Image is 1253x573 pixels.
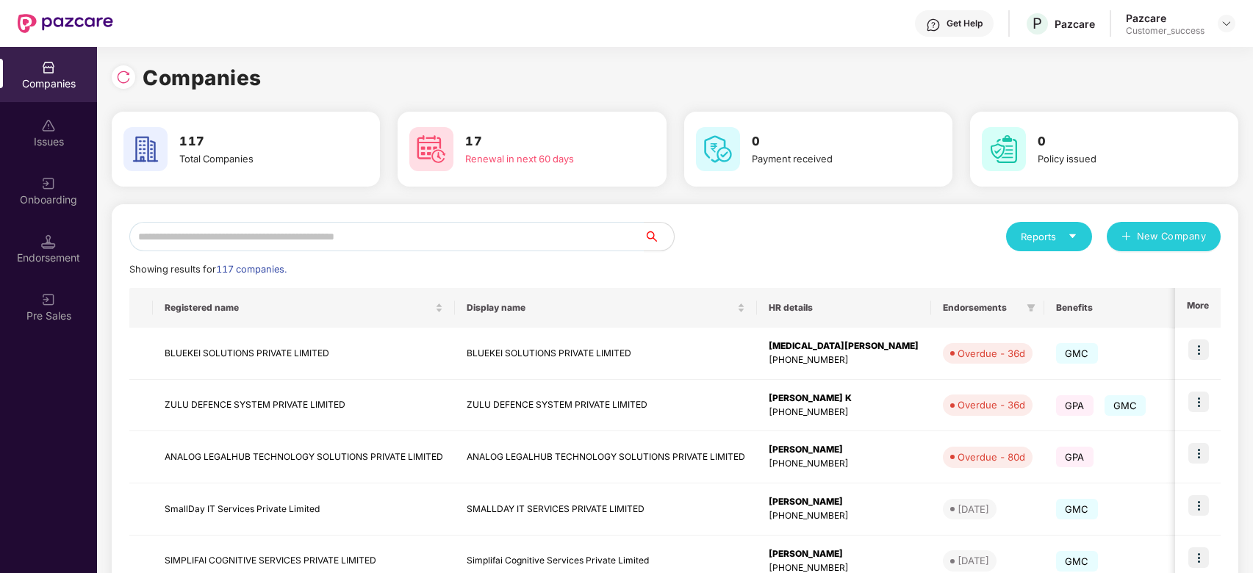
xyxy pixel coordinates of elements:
button: search [644,222,675,251]
div: [PHONE_NUMBER] [769,406,919,419]
div: Policy issued [1038,151,1197,166]
img: svg+xml;base64,PHN2ZyBpZD0iSGVscC0zMngzMiIgeG1sbnM9Imh0dHA6Ly93d3cudzMub3JnLzIwMDAvc3ZnIiB3aWR0aD... [926,18,941,32]
div: [PHONE_NUMBER] [769,509,919,523]
span: GMC [1056,343,1098,364]
td: ANALOG LEGALHUB TECHNOLOGY SOLUTIONS PRIVATE LIMITED [455,431,757,483]
td: ANALOG LEGALHUB TECHNOLOGY SOLUTIONS PRIVATE LIMITED [153,431,455,483]
td: ZULU DEFENCE SYSTEM PRIVATE LIMITED [455,380,757,432]
td: SmallDay IT Services Private Limited [153,483,455,536]
img: svg+xml;base64,PHN2ZyB3aWR0aD0iMjAiIGhlaWdodD0iMjAiIHZpZXdCb3g9IjAgMCAyMCAyMCIgZmlsbD0ibm9uZSIgeG... [41,292,56,307]
div: [DATE] [958,553,989,568]
div: [PERSON_NAME] [769,547,919,561]
span: 117 companies. [216,264,287,275]
img: svg+xml;base64,PHN2ZyB4bWxucz0iaHR0cDovL3d3dy53My5vcmcvMjAwMC9zdmciIHdpZHRoPSI2MCIgaGVpZ2h0PSI2MC... [982,127,1026,171]
h1: Companies [143,62,262,94]
img: svg+xml;base64,PHN2ZyB3aWR0aD0iMjAiIGhlaWdodD0iMjAiIHZpZXdCb3g9IjAgMCAyMCAyMCIgZmlsbD0ibm9uZSIgeG... [41,176,56,191]
h3: 0 [752,132,911,151]
img: icon [1188,495,1209,516]
div: Pazcare [1055,17,1095,31]
img: svg+xml;base64,PHN2ZyBpZD0iQ29tcGFuaWVzIiB4bWxucz0iaHR0cDovL3d3dy53My5vcmcvMjAwMC9zdmciIHdpZHRoPS... [41,60,56,75]
h3: 0 [1038,132,1197,151]
span: Display name [467,302,734,314]
img: svg+xml;base64,PHN2ZyBpZD0iUmVsb2FkLTMyeDMyIiB4bWxucz0iaHR0cDovL3d3dy53My5vcmcvMjAwMC9zdmciIHdpZH... [116,70,131,84]
span: GPA [1056,447,1094,467]
th: Registered name [153,288,455,328]
div: [DATE] [958,502,989,516]
div: Payment received [752,151,911,166]
td: BLUEKEI SOLUTIONS PRIVATE LIMITED [455,328,757,380]
div: Overdue - 36d [958,397,1025,412]
td: ZULU DEFENCE SYSTEM PRIVATE LIMITED [153,380,455,432]
div: Reports [1021,229,1077,244]
div: Pazcare [1126,11,1204,25]
span: GMC [1056,551,1098,572]
h3: 17 [465,132,625,151]
div: [PERSON_NAME] [769,443,919,457]
div: [PHONE_NUMBER] [769,353,919,367]
div: [PHONE_NUMBER] [769,457,919,471]
th: HR details [757,288,931,328]
span: caret-down [1068,231,1077,241]
div: Total Companies [179,151,339,166]
th: Display name [455,288,757,328]
img: icon [1188,392,1209,412]
h3: 117 [179,132,339,151]
span: GMC [1105,395,1146,416]
button: plusNew Company [1107,222,1221,251]
img: svg+xml;base64,PHN2ZyBpZD0iSXNzdWVzX2Rpc2FibGVkIiB4bWxucz0iaHR0cDovL3d3dy53My5vcmcvMjAwMC9zdmciIH... [41,118,56,133]
th: More [1175,288,1221,328]
img: icon [1188,443,1209,464]
img: icon [1188,339,1209,360]
img: svg+xml;base64,PHN2ZyB4bWxucz0iaHR0cDovL3d3dy53My5vcmcvMjAwMC9zdmciIHdpZHRoPSI2MCIgaGVpZ2h0PSI2MC... [696,127,740,171]
div: [PERSON_NAME] K [769,392,919,406]
span: Endorsements [943,302,1021,314]
div: [PERSON_NAME] [769,495,919,509]
span: Registered name [165,302,432,314]
td: BLUEKEI SOLUTIONS PRIVATE LIMITED [153,328,455,380]
span: plus [1121,231,1131,243]
div: [MEDICAL_DATA][PERSON_NAME] [769,339,919,353]
td: SMALLDAY IT SERVICES PRIVATE LIMITED [455,483,757,536]
div: Customer_success [1126,25,1204,37]
img: svg+xml;base64,PHN2ZyB4bWxucz0iaHR0cDovL3d3dy53My5vcmcvMjAwMC9zdmciIHdpZHRoPSI2MCIgaGVpZ2h0PSI2MC... [409,127,453,171]
th: Benefits [1044,288,1176,328]
span: filter [1024,299,1038,317]
img: New Pazcare Logo [18,14,113,33]
span: Showing results for [129,264,287,275]
div: Get Help [947,18,983,29]
span: GPA [1056,395,1094,416]
span: search [644,231,674,242]
span: filter [1027,303,1035,312]
span: P [1033,15,1042,32]
img: svg+xml;base64,PHN2ZyB4bWxucz0iaHR0cDovL3d3dy53My5vcmcvMjAwMC9zdmciIHdpZHRoPSI2MCIgaGVpZ2h0PSI2MC... [123,127,168,171]
img: svg+xml;base64,PHN2ZyBpZD0iRHJvcGRvd24tMzJ4MzIiIHhtbG5zPSJodHRwOi8vd3d3LnczLm9yZy8yMDAwL3N2ZyIgd2... [1221,18,1232,29]
div: Overdue - 36d [958,346,1025,361]
img: icon [1188,547,1209,568]
img: svg+xml;base64,PHN2ZyB3aWR0aD0iMTQuNSIgaGVpZ2h0PSIxNC41IiB2aWV3Qm94PSIwIDAgMTYgMTYiIGZpbGw9Im5vbm... [41,234,56,249]
span: GMC [1056,499,1098,519]
div: Overdue - 80d [958,450,1025,464]
div: Renewal in next 60 days [465,151,625,166]
span: New Company [1137,229,1207,244]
